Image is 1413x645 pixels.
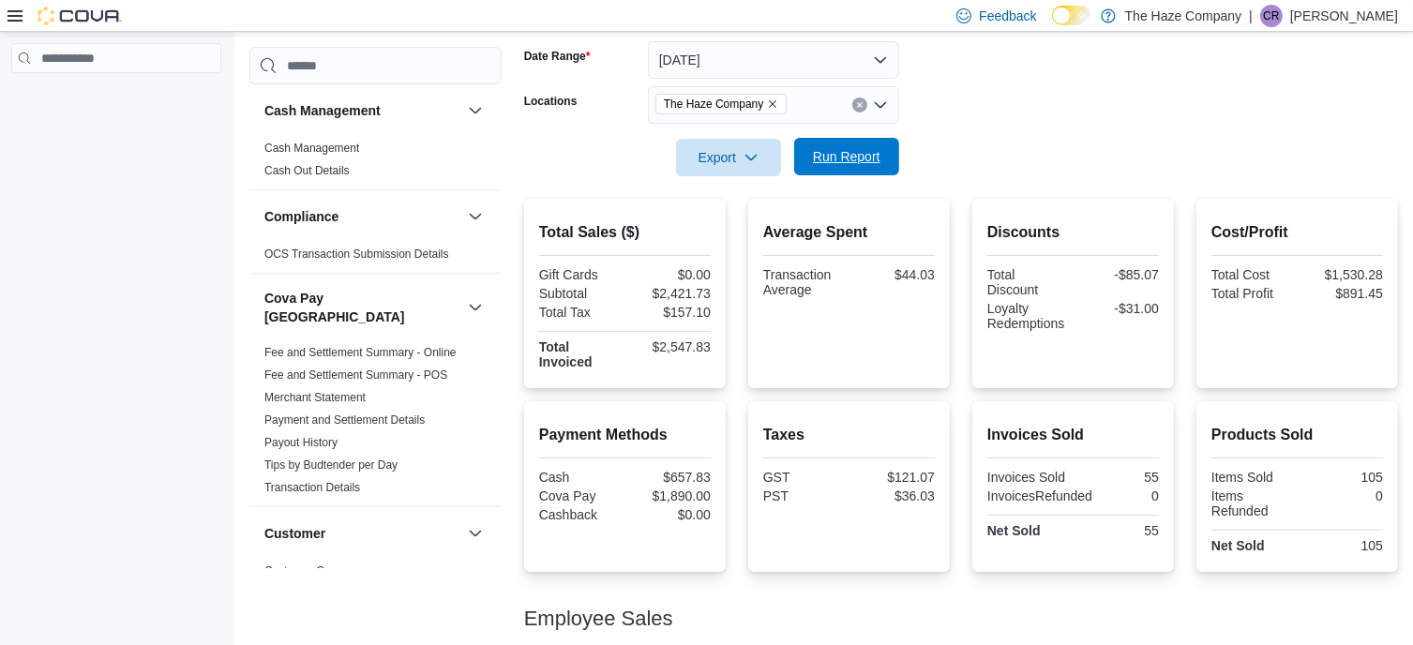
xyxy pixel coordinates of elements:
[264,289,460,326] h3: Cova Pay [GEOGRAPHIC_DATA]
[264,458,398,472] a: Tips by Budtender per Day
[264,367,447,382] span: Fee and Settlement Summary - POS
[464,205,487,228] button: Compliance
[1076,523,1159,538] div: 55
[539,305,622,320] div: Total Tax
[763,221,935,244] h2: Average Spent
[763,470,846,485] div: GST
[1300,470,1383,485] div: 105
[38,7,122,25] img: Cova
[249,137,502,189] div: Cash Management
[687,139,770,176] span: Export
[1211,267,1294,282] div: Total Cost
[264,390,366,405] span: Merchant Statement
[1076,301,1159,316] div: -$31.00
[264,413,425,427] a: Payment and Settlement Details
[628,507,711,522] div: $0.00
[676,139,781,176] button: Export
[264,481,360,494] a: Transaction Details
[1290,5,1398,27] p: [PERSON_NAME]
[264,457,398,472] span: Tips by Budtender per Day
[539,286,622,301] div: Subtotal
[249,560,502,590] div: Customer
[524,49,591,64] label: Date Range
[249,243,502,273] div: Compliance
[987,301,1070,331] div: Loyalty Redemptions
[264,346,457,359] a: Fee and Settlement Summary - Online
[852,97,867,112] button: Clear input
[264,207,338,226] h3: Compliance
[813,147,880,166] span: Run Report
[1249,5,1253,27] p: |
[464,99,487,122] button: Cash Management
[1300,538,1383,553] div: 105
[264,412,425,427] span: Payment and Settlement Details
[249,341,502,506] div: Cova Pay [GEOGRAPHIC_DATA]
[1052,25,1053,26] span: Dark Mode
[628,305,711,320] div: $157.10
[1211,470,1294,485] div: Items Sold
[763,267,846,297] div: Transaction Average
[1211,221,1383,244] h2: Cost/Profit
[767,98,778,110] button: Remove The Haze Company from selection in this group
[264,524,325,543] h3: Customer
[1300,488,1383,503] div: 0
[264,436,338,449] a: Payout History
[264,207,460,226] button: Compliance
[1125,5,1242,27] p: The Haze Company
[987,523,1041,538] strong: Net Sold
[852,267,935,282] div: $44.03
[1211,286,1294,301] div: Total Profit
[1052,6,1091,25] input: Dark Mode
[763,424,935,446] h2: Taxes
[1211,488,1294,518] div: Items Refunded
[1076,267,1159,282] div: -$85.07
[539,507,622,522] div: Cashback
[264,368,447,382] a: Fee and Settlement Summary - POS
[524,607,673,630] h3: Employee Sales
[264,142,359,155] a: Cash Management
[1211,538,1265,553] strong: Net Sold
[1300,286,1383,301] div: $891.45
[464,296,487,319] button: Cova Pay [GEOGRAPHIC_DATA]
[628,267,711,282] div: $0.00
[539,424,711,446] h2: Payment Methods
[628,286,711,301] div: $2,421.73
[264,391,366,404] a: Merchant Statement
[539,488,622,503] div: Cova Pay
[524,94,578,109] label: Locations
[648,41,899,79] button: [DATE]
[264,480,360,495] span: Transaction Details
[987,470,1070,485] div: Invoices Sold
[1100,488,1159,503] div: 0
[1076,470,1159,485] div: 55
[539,339,593,369] strong: Total Invoiced
[539,221,711,244] h2: Total Sales ($)
[873,97,888,112] button: Open list of options
[987,488,1092,503] div: InvoicesRefunded
[987,424,1159,446] h2: Invoices Sold
[264,101,381,120] h3: Cash Management
[794,138,899,175] button: Run Report
[852,488,935,503] div: $36.03
[264,101,460,120] button: Cash Management
[264,247,449,261] a: OCS Transaction Submission Details
[1300,267,1383,282] div: $1,530.28
[264,563,350,578] span: Customer Queue
[264,345,457,360] span: Fee and Settlement Summary - Online
[628,470,711,485] div: $657.83
[264,524,460,543] button: Customer
[655,94,788,114] span: The Haze Company
[11,77,221,122] nav: Complex example
[264,164,350,177] a: Cash Out Details
[264,247,449,262] span: OCS Transaction Submission Details
[1263,5,1279,27] span: CR
[987,267,1070,297] div: Total Discount
[1211,424,1383,446] h2: Products Sold
[264,141,359,156] span: Cash Management
[987,221,1159,244] h2: Discounts
[664,95,764,113] span: The Haze Company
[1260,5,1283,27] div: Cindy Russell
[628,488,711,503] div: $1,890.00
[264,564,350,577] a: Customer Queue
[763,488,846,503] div: PST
